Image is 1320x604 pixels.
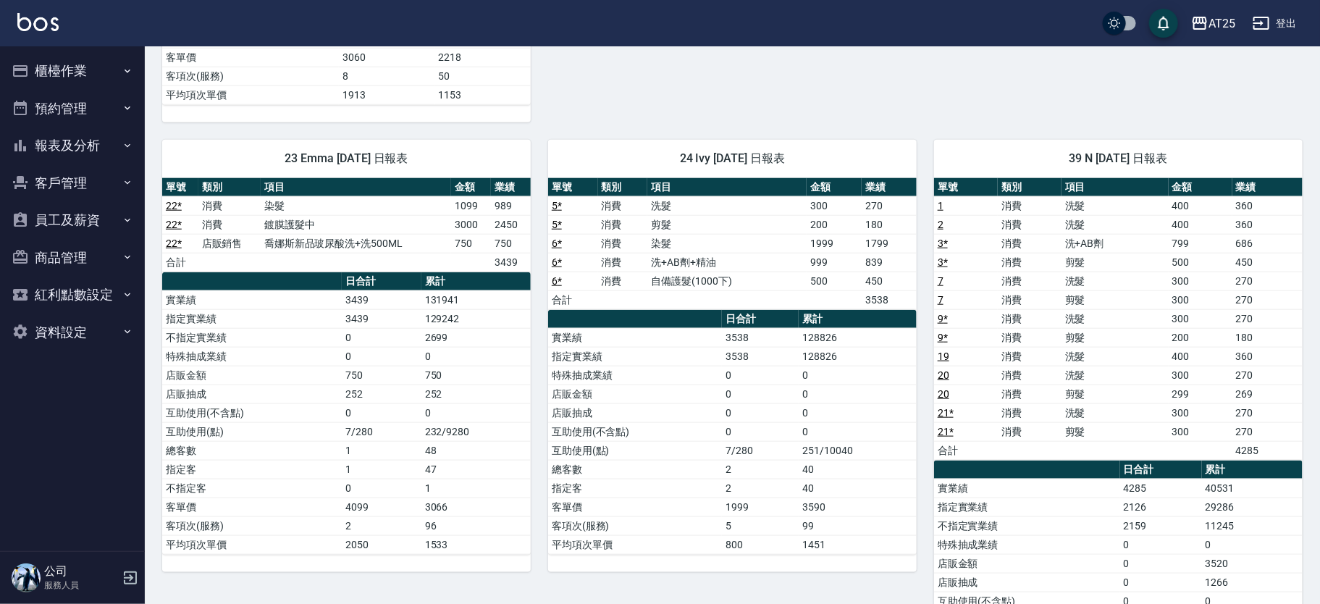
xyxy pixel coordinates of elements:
td: 7/280 [342,422,421,441]
td: 800 [722,535,799,554]
td: 消費 [998,422,1062,441]
th: 累計 [1202,461,1303,479]
a: 20 [938,388,949,400]
td: 消費 [598,272,648,290]
td: 1799 [862,234,917,253]
td: 200 [1169,328,1232,347]
td: 消費 [598,196,648,215]
td: 47 [421,460,531,479]
table: a dense table [548,178,917,310]
td: 互助使用(不含點) [162,403,342,422]
td: 1451 [799,535,917,554]
td: 洗髮 [1062,366,1169,385]
a: 20 [938,369,949,381]
td: 消費 [998,272,1062,290]
img: Logo [17,13,59,31]
td: 450 [1232,253,1303,272]
td: 店販抽成 [548,403,722,422]
td: 750 [421,366,531,385]
td: 270 [1232,422,1303,441]
td: 270 [1232,366,1303,385]
td: 實業績 [162,290,342,309]
button: save [1149,9,1178,38]
td: 400 [1169,215,1232,234]
td: 48 [421,441,531,460]
td: 270 [1232,290,1303,309]
td: 互助使用(點) [162,422,342,441]
button: AT25 [1185,9,1241,38]
th: 項目 [261,178,452,197]
td: 剪髮 [1062,253,1169,272]
button: 員工及薪資 [6,201,139,239]
td: 1 [421,479,531,498]
td: 2 [722,479,799,498]
td: 500 [1169,253,1232,272]
td: 剪髮 [647,215,807,234]
td: 0 [722,366,799,385]
td: 指定客 [548,479,722,498]
td: 3060 [339,48,434,67]
td: 總客數 [548,460,722,479]
td: 合計 [548,290,598,309]
td: 40 [799,479,917,498]
th: 金額 [451,178,491,197]
td: 5 [722,516,799,535]
td: 消費 [598,234,648,253]
td: 7/280 [722,441,799,460]
td: 0 [1120,535,1202,554]
a: 1 [938,200,943,211]
td: 99 [799,516,917,535]
td: 店販抽成 [162,385,342,403]
td: 客項次(服務) [548,516,722,535]
td: 0 [1120,554,1202,573]
p: 服務人員 [44,579,118,592]
a: 19 [938,351,949,362]
td: 686 [1232,234,1303,253]
td: 自備護髮(1000下) [647,272,807,290]
td: 400 [1169,347,1232,366]
td: 989 [491,196,531,215]
td: 839 [862,253,917,272]
td: 1266 [1202,573,1303,592]
td: 4099 [342,498,421,516]
th: 項目 [647,178,807,197]
td: 0 [342,347,421,366]
td: 平均項次單價 [548,535,722,554]
td: 96 [421,516,531,535]
td: 0 [342,328,421,347]
td: 2126 [1120,498,1202,516]
td: 1 [342,441,421,460]
td: 3538 [722,347,799,366]
th: 業績 [491,178,531,197]
td: 消費 [998,347,1062,366]
button: 商品管理 [6,239,139,277]
td: 300 [1169,422,1232,441]
td: 360 [1232,347,1303,366]
td: 2699 [421,328,531,347]
td: 0 [342,479,421,498]
td: 300 [1169,272,1232,290]
td: 特殊抽成業績 [934,535,1120,554]
th: 累計 [799,310,917,329]
th: 類別 [598,178,648,197]
button: 預約管理 [6,90,139,127]
td: 洗髮 [1062,196,1169,215]
td: 剪髮 [1062,422,1169,441]
td: 客單價 [548,498,722,516]
td: 799 [1169,234,1232,253]
button: 登出 [1247,10,1303,37]
td: 洗髮 [1062,403,1169,422]
td: 251/10040 [799,441,917,460]
table: a dense table [934,178,1303,461]
th: 金額 [1169,178,1232,197]
td: 3439 [342,309,421,328]
td: 剪髮 [1062,290,1169,309]
td: 剪髮 [1062,328,1169,347]
td: 252 [421,385,531,403]
td: 4285 [1120,479,1202,498]
td: 1999 [807,234,862,253]
th: 單號 [162,178,198,197]
th: 項目 [1062,178,1169,197]
td: 1099 [451,196,491,215]
td: 客項次(服務) [162,67,339,85]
